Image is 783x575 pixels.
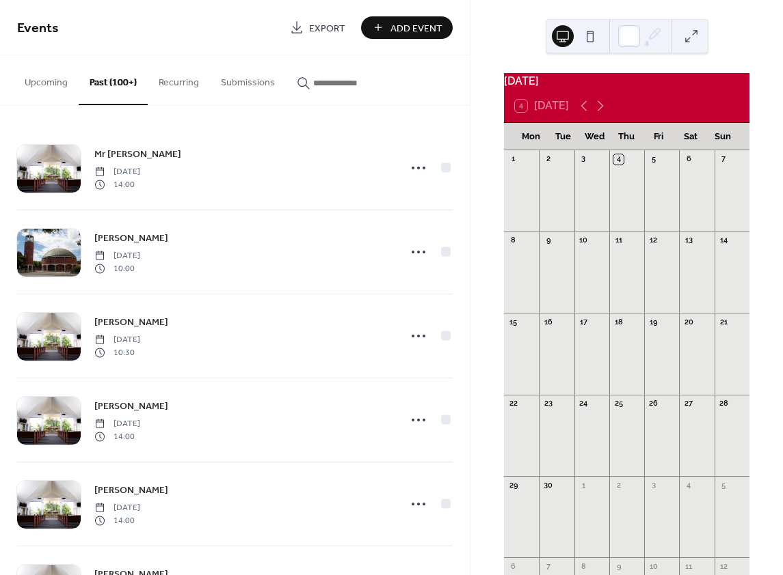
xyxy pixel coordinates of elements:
div: 7 [719,154,729,165]
span: 14:00 [94,514,140,527]
a: [PERSON_NAME] [94,314,168,330]
div: 11 [613,236,624,246]
div: 17 [579,317,589,327]
div: Fri [643,123,675,150]
div: 30 [543,480,553,490]
div: 10 [579,236,589,246]
div: 9 [613,561,624,572]
div: [DATE] [504,73,749,89]
div: 2 [613,480,624,490]
div: 23 [543,399,553,409]
span: Mr [PERSON_NAME] [94,148,181,162]
div: 22 [508,399,518,409]
span: [DATE] [94,502,140,514]
div: 16 [543,317,553,327]
a: [PERSON_NAME] [94,482,168,498]
div: 6 [508,561,518,572]
div: 10 [648,561,659,572]
button: Upcoming [14,55,79,104]
button: Past (100+) [79,55,148,105]
div: 21 [719,317,729,327]
div: 8 [508,236,518,246]
div: 3 [579,154,589,165]
div: Tue [547,123,579,150]
span: 10:00 [94,262,140,275]
div: 27 [683,399,693,409]
div: 11 [683,561,693,572]
span: [PERSON_NAME] [94,483,168,498]
span: [DATE] [94,418,140,430]
span: [PERSON_NAME] [94,399,168,414]
button: Add Event [361,16,453,39]
div: 4 [613,154,624,165]
div: 9 [543,236,553,246]
a: [PERSON_NAME] [94,230,168,246]
div: 20 [683,317,693,327]
div: Mon [515,123,547,150]
div: Thu [611,123,643,150]
div: 18 [613,317,624,327]
div: 3 [648,480,659,490]
div: 12 [719,561,729,572]
div: 26 [648,399,659,409]
button: Submissions [210,55,286,104]
a: [PERSON_NAME] [94,398,168,414]
span: Events [17,15,59,42]
div: 13 [683,236,693,246]
div: 5 [648,154,659,165]
div: 2 [543,154,553,165]
div: 4 [683,480,693,490]
span: Export [309,21,345,36]
div: 1 [508,154,518,165]
div: 28 [719,399,729,409]
span: [PERSON_NAME] [94,315,168,330]
span: 14:00 [94,430,140,443]
div: 14 [719,236,729,246]
div: 8 [579,561,589,572]
div: 29 [508,480,518,490]
span: [DATE] [94,250,140,262]
span: [DATE] [94,334,140,346]
span: Add Event [390,21,442,36]
span: [DATE] [94,166,140,178]
div: Sat [675,123,707,150]
span: [PERSON_NAME] [94,232,168,246]
div: 1 [579,480,589,490]
div: 24 [579,399,589,409]
div: 5 [719,480,729,490]
div: 6 [683,154,693,165]
div: 12 [648,236,659,246]
span: 14:00 [94,178,140,191]
span: 10:30 [94,346,140,359]
a: Export [280,16,356,39]
div: 25 [613,399,624,409]
button: Recurring [148,55,210,104]
div: 15 [508,317,518,327]
div: Wed [579,123,611,150]
div: 19 [648,317,659,327]
a: Mr [PERSON_NAME] [94,146,181,162]
div: Sun [706,123,739,150]
div: 7 [543,561,553,572]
